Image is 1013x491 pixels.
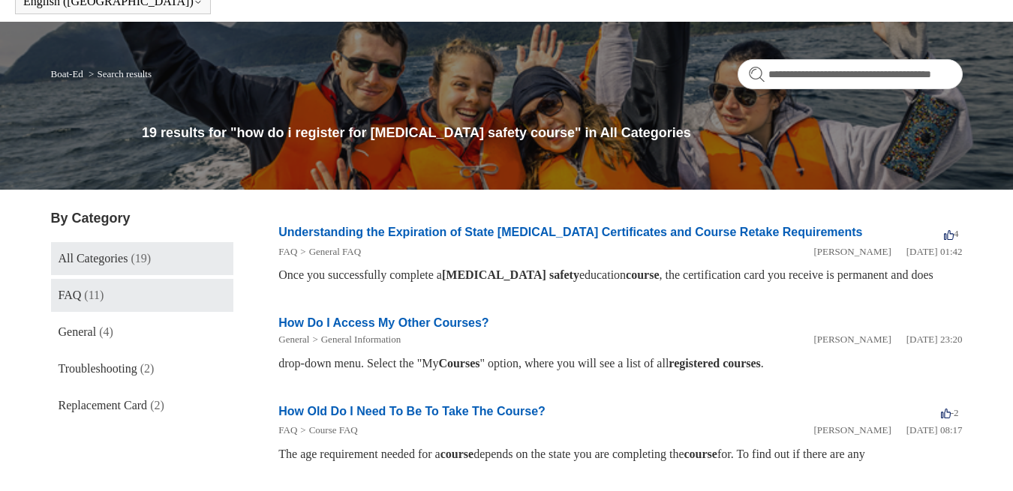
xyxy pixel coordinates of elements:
span: (2) [150,399,164,412]
a: Replacement Card (2) [51,389,233,422]
a: General FAQ [309,246,361,257]
li: Search results [86,68,152,79]
input: Search [738,59,963,89]
a: General Information [321,334,401,345]
span: (4) [99,325,113,338]
a: How Old Do I Need To Be To Take The Course? [278,405,546,418]
a: General [278,334,309,345]
em: registered [669,357,720,370]
a: Understanding the Expiration of State [MEDICAL_DATA] Certificates and Course Retake Requirements [278,226,862,238]
span: FAQ [59,289,82,301]
span: (19) [131,252,151,265]
em: course [684,448,717,460]
a: FAQ (11) [51,279,233,312]
em: Courses [438,357,479,370]
a: Course FAQ [309,424,358,436]
em: courses [723,357,761,370]
span: -2 [941,407,959,418]
em: course [440,448,473,460]
a: FAQ [278,246,297,257]
a: All Categories (19) [51,242,233,275]
a: Boat-Ed [51,68,83,79]
li: [PERSON_NAME] [813,423,891,438]
time: 2022-03-17T01:42:23Z [906,246,963,257]
em: safety [549,268,579,281]
div: drop-down menu. Select the "My " option, where you will see a list of all . [278,355,962,373]
h3: By Category [51,208,233,229]
span: All Categories [59,252,128,265]
span: 4 [944,228,959,239]
li: FAQ [278,244,297,259]
li: Boat-Ed [51,68,86,79]
span: (11) [84,289,104,301]
span: (2) [140,362,155,375]
li: [PERSON_NAME] [813,332,891,347]
li: Course FAQ [297,423,357,438]
li: [PERSON_NAME] [813,244,891,259]
span: Replacement Card [59,399,148,412]
em: course [626,268,659,281]
div: The age requirement needed for a depends on the state you are completing the for. To find out if ... [278,445,962,463]
em: [MEDICAL_DATA] [442,268,546,281]
a: General (4) [51,316,233,349]
li: General FAQ [297,244,361,259]
li: General [278,332,309,347]
li: General Information [309,332,401,347]
span: Troubleshooting [59,362,137,375]
a: Troubleshooting (2) [51,352,233,385]
span: General [59,325,97,338]
a: How Do I Access My Other Courses? [278,316,488,329]
li: FAQ [278,423,297,438]
time: 2022-03-14T08:17:59Z [906,424,963,436]
time: 2024-01-05T23:20:33Z [906,334,963,345]
a: FAQ [278,424,297,436]
div: Once you successfully complete a education , the certification card you receive is permanent and ... [278,266,962,284]
h1: 19 results for "how do i register for [MEDICAL_DATA] safety course" in All Categories [142,123,963,143]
